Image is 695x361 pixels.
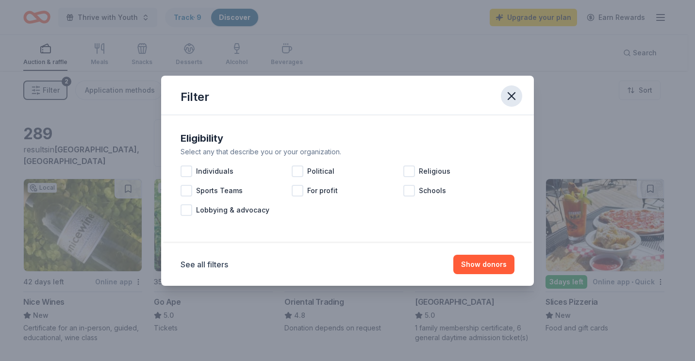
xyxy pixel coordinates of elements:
[307,165,334,177] span: Political
[196,165,233,177] span: Individuals
[453,255,514,274] button: Show donors
[196,204,269,216] span: Lobbying & advocacy
[181,131,514,146] div: Eligibility
[181,89,209,105] div: Filter
[419,185,446,197] span: Schools
[419,165,450,177] span: Religious
[181,146,514,158] div: Select any that describe you or your organization.
[307,185,338,197] span: For profit
[181,259,228,270] button: See all filters
[196,185,243,197] span: Sports Teams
